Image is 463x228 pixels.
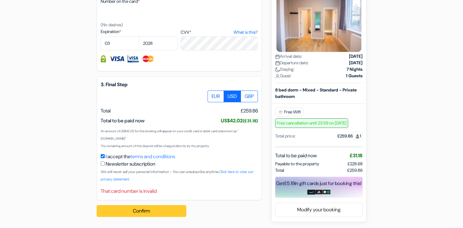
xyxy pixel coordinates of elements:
[307,189,315,194] img: amazon-card-no-text.png
[347,66,363,72] strong: 7 Nights
[101,82,258,87] h5: 3. Final Step
[276,204,362,215] a: Modify your booking
[131,153,175,160] a: terms and conditions
[243,118,258,124] small: (£31.18)
[208,91,224,102] label: EUR
[350,152,363,158] span: £31.18
[275,67,280,72] img: moon.svg
[101,108,111,114] span: Total
[349,59,363,66] strong: [DATE]
[353,131,363,140] span: 1
[224,91,241,102] label: USD
[278,109,283,114] img: free_wifi.svg
[101,169,253,182] a: Click here to view our privacy statement.
[221,117,258,124] span: US$42.02
[181,29,258,36] label: CVV
[275,160,319,167] span: Payable to the property
[347,161,363,166] span: £228.68
[101,144,209,148] small: The remaining amount of this deposit will be charged directly by the property.
[106,153,175,160] label: I accept the
[241,91,258,102] label: GBP
[315,189,323,194] img: adidas-card.png
[275,87,357,99] b: 8 bed dorm - Mixed - Standard - Private bathroom
[101,22,123,27] small: (No dashes)
[275,107,303,116] span: Free Wifi
[349,53,363,59] strong: [DATE]
[101,55,106,62] img: Credit card information fully secured and encrypted
[101,129,239,141] small: An amount of US$42.02 for this booking will appear on your credit card or debit card statement as...
[275,74,280,78] img: user_icon.svg
[208,91,258,102] div: Basic radio toggle button group
[101,117,145,124] span: Total to be paid now
[109,55,124,62] img: Visa
[101,169,253,182] small: We will never sell your personal information - You can unsubscribe anytime.
[275,133,296,139] div: Total price:
[97,205,186,217] button: Confirm
[337,133,363,139] div: £259.86
[275,59,309,66] span: Departure date:
[241,107,258,115] span: £259.86
[234,29,258,36] a: What is this?
[128,55,139,62] img: Visa Electron
[101,28,178,35] label: Expiration
[346,72,363,79] strong: 1 Guests
[275,61,280,65] img: calendar.svg
[275,118,348,128] span: Free cancellation until 23:59 on [DATE]
[101,188,258,195] div: That card number is invalid
[284,180,295,186] span: £5.19
[275,167,284,173] span: Total
[106,160,155,168] label: Newsletter subscription
[275,72,292,79] span: Guest:
[275,53,302,59] span: Arrival date:
[323,189,330,194] img: uber-uber-eats-card.png
[275,66,295,72] span: Staying:
[275,54,280,59] img: calendar.svg
[142,55,154,62] img: Master Card
[275,179,363,187] div: Get in gift cards just for booking this!
[355,134,360,138] img: guest.svg
[275,152,317,159] span: Total to be paid now
[347,167,363,173] span: £259.86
